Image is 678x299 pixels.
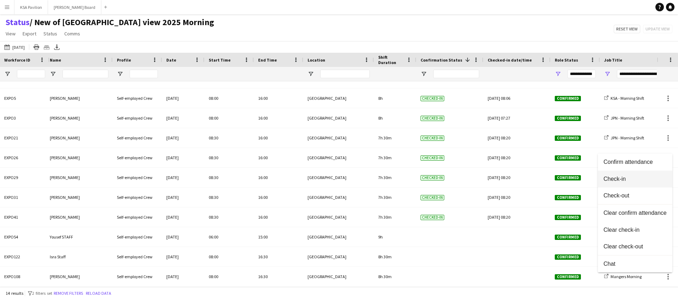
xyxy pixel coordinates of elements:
button: Confirm attendance [598,154,672,171]
button: Check-out [598,188,672,205]
button: Chat [598,255,672,272]
span: Clear check-in [603,227,667,233]
span: Clear check-out [603,243,667,250]
button: Clear confirm attendance [598,205,672,222]
button: Clear check-in [598,222,672,238]
button: Check-in [598,171,672,188]
span: Chat [603,261,667,267]
span: Clear confirm attendance [603,210,667,216]
button: Clear check-out [598,238,672,255]
span: Check-in [603,176,667,182]
span: Confirm attendance [603,159,667,165]
span: Check-out [603,192,667,199]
